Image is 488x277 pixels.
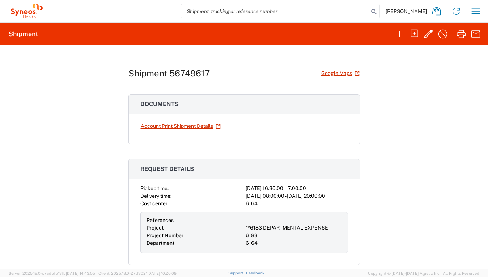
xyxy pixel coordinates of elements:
h1: Shipment 56749617 [128,68,210,79]
a: Feedback [246,271,264,275]
div: 6183 [246,232,342,239]
span: Client: 2025.18.0-27d3021 [98,271,177,276]
span: Documents [140,101,179,108]
input: Shipment, tracking or reference number [181,4,369,18]
span: [DATE] 14:43:55 [66,271,95,276]
div: Project [147,224,243,232]
span: References [147,217,174,223]
div: [DATE] 08:00:00 - [DATE] 20:00:00 [246,192,348,200]
div: 6164 [246,200,348,207]
div: **6183 DEPARTMENTAL EXPENSE [246,224,342,232]
span: Cost center [140,201,167,206]
h2: Shipment [9,30,38,38]
span: Server: 2025.18.0-c7ad5f513fb [9,271,95,276]
div: 6164 [246,239,342,247]
span: Delivery time: [140,193,171,199]
div: Department [147,239,243,247]
a: Account Print Shipment Details [140,120,221,133]
span: [PERSON_NAME] [386,8,427,14]
div: [DATE] 16:30:00 - 17:00:00 [246,185,348,192]
a: Support [228,271,246,275]
span: Request details [140,165,194,172]
span: [DATE] 10:20:09 [147,271,177,276]
a: Google Maps [321,67,360,80]
span: Pickup time: [140,185,169,191]
div: Project Number [147,232,243,239]
span: Copyright © [DATE]-[DATE] Agistix Inc., All Rights Reserved [368,270,479,277]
